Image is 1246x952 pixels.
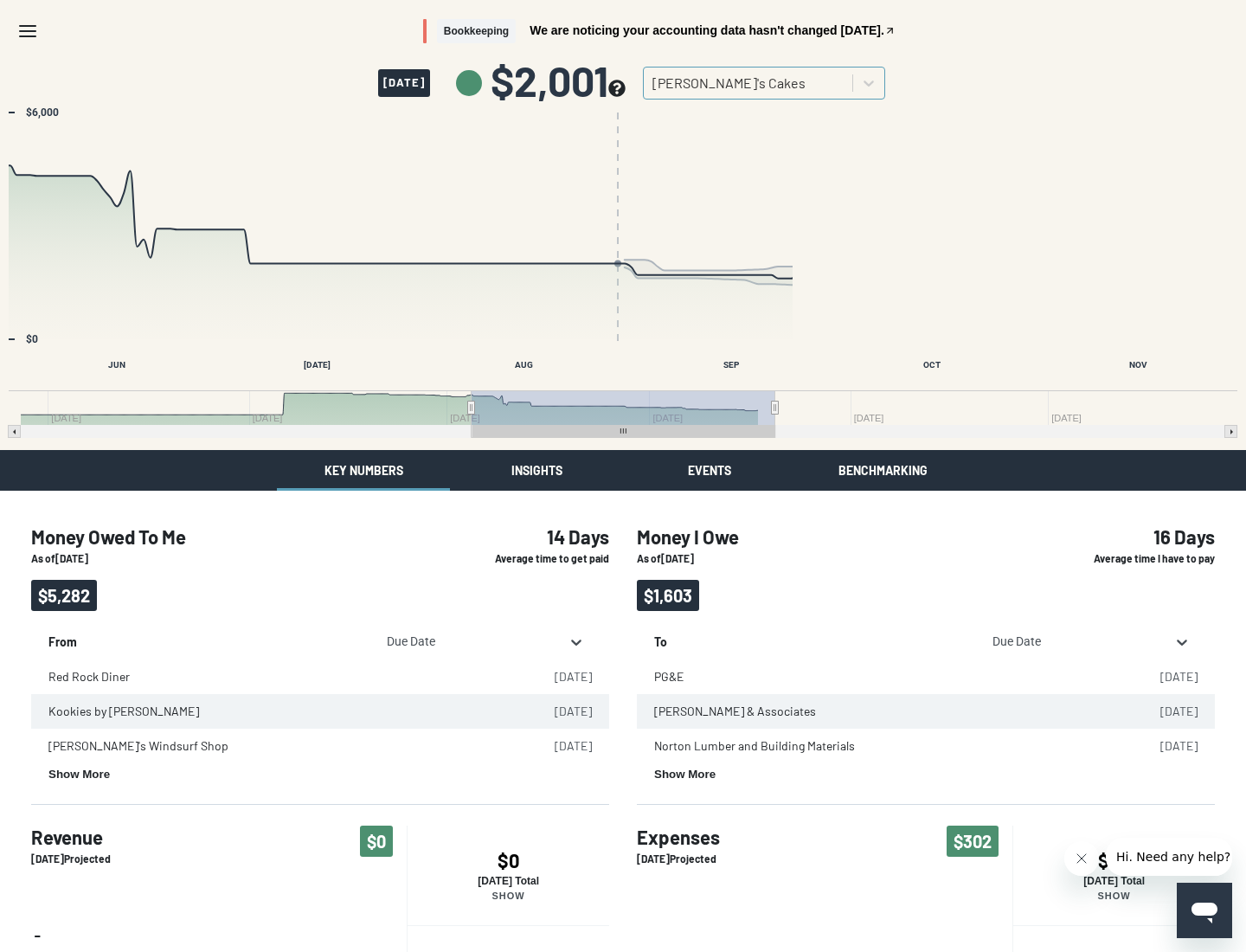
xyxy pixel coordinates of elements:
[31,580,97,611] span: $5,282
[637,659,1118,694] td: PG&E
[26,333,38,345] text: $0
[1026,525,1215,548] h4: 16 Days
[437,19,516,44] span: Bookkeeping
[1013,849,1215,872] h4: $34
[637,525,999,548] h4: Money I Owe
[407,826,609,925] button: $0[DATE] TotalShow
[31,826,111,848] h4: Revenue
[31,852,111,866] p: [DATE] Projected
[654,768,716,781] button: Show More
[512,694,609,729] td: [DATE]
[637,852,720,866] p: [DATE] Projected
[1177,883,1232,938] iframe: Button to launch messaging window
[421,551,609,566] p: Average time to get paid
[378,69,430,97] span: [DATE]
[17,21,38,42] svg: Menu
[637,694,1118,729] td: [PERSON_NAME] & Associates
[512,729,609,763] td: [DATE]
[986,634,1165,651] div: Due Date
[48,625,361,651] p: From
[637,580,699,611] span: $1,603
[408,849,609,872] h4: $0
[380,634,559,651] div: Due Date
[1026,551,1215,566] p: Average time I have to pay
[723,360,740,370] text: SEP
[1118,659,1215,694] td: [DATE]
[608,80,626,100] button: see more about your cashflow projection
[491,60,626,101] span: $2,001
[637,729,1118,763] td: Norton Lumber and Building Materials
[1013,875,1215,887] p: [DATE] Total
[1064,841,1099,876] iframe: Close message
[637,826,720,848] h4: Expenses
[450,450,623,491] button: Insights
[408,891,609,901] p: Show
[31,525,393,548] h4: Money Owed To Me
[1106,838,1232,876] iframe: Message from company
[923,360,941,370] text: OCT
[304,360,331,370] text: [DATE]
[31,694,512,729] td: Kookies by [PERSON_NAME]
[1012,826,1215,925] button: $34[DATE] TotalShow
[654,625,967,651] p: To
[360,826,393,857] span: $0
[31,729,512,763] td: [PERSON_NAME]'s Windsurf Shop
[31,659,512,694] td: Red Rock Diner
[1129,360,1147,370] text: NOV
[947,826,999,857] span: $302
[512,659,609,694] td: [DATE]
[108,360,125,370] text: JUN
[421,525,609,548] h4: 14 Days
[1118,694,1215,729] td: [DATE]
[1013,891,1215,901] p: Show
[796,450,969,491] button: Benchmarking
[515,360,533,370] text: AUG
[637,551,999,566] p: As of [DATE]
[48,768,110,781] button: Show More
[623,450,796,491] button: Events
[423,19,896,44] button: BookkeepingWe are noticing your accounting data hasn't changed [DATE].
[31,551,393,566] p: As of [DATE]
[26,106,59,119] text: $6,000
[408,875,609,887] p: [DATE] Total
[530,24,884,36] span: We are noticing your accounting data hasn't changed [DATE].
[1118,729,1215,763] td: [DATE]
[277,450,450,491] button: Key Numbers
